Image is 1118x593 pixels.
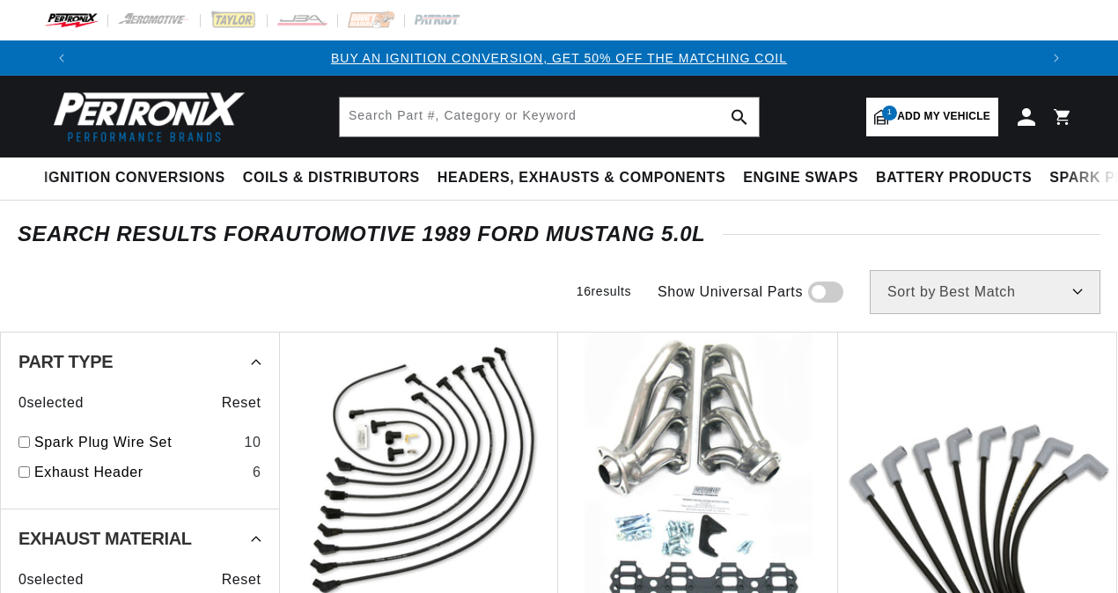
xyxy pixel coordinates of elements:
div: Announcement [79,48,1039,68]
span: 0 selected [18,392,84,414]
button: search button [720,98,759,136]
span: Reset [222,392,261,414]
div: SEARCH RESULTS FOR Automotive 1989 Ford Mustang 5.0L [18,225,1100,243]
button: Translation missing: en.sections.announcements.previous_announcement [44,40,79,76]
span: 1 [882,106,897,121]
div: 1 of 3 [79,48,1039,68]
div: 6 [253,461,261,484]
span: 0 selected [18,568,84,591]
summary: Ignition Conversions [44,157,234,199]
a: Spark Plug Wire Set [34,431,237,454]
span: Battery Products [876,169,1032,187]
select: Sort by [870,270,1100,314]
div: 10 [244,431,261,454]
span: Reset [222,568,261,591]
span: Coils & Distributors [243,169,420,187]
summary: Battery Products [867,157,1041,199]
span: Show Universal Parts [658,281,803,304]
span: Sort by [887,285,936,299]
span: Exhaust Material [18,530,192,547]
span: Ignition Conversions [44,169,225,187]
button: Translation missing: en.sections.announcements.next_announcement [1039,40,1074,76]
a: Exhaust Header [34,461,246,484]
input: Search Part #, Category or Keyword [340,98,759,136]
span: 16 results [577,284,631,298]
span: Engine Swaps [743,169,858,187]
summary: Engine Swaps [734,157,867,199]
summary: Coils & Distributors [234,157,429,199]
a: 1Add my vehicle [866,98,998,136]
span: Add my vehicle [897,108,990,125]
a: BUY AN IGNITION CONVERSION, GET 50% OFF THE MATCHING COIL [331,51,787,65]
img: Pertronix [44,86,246,147]
span: Part Type [18,353,113,370]
span: Headers, Exhausts & Components [438,169,725,187]
summary: Headers, Exhausts & Components [429,157,734,199]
